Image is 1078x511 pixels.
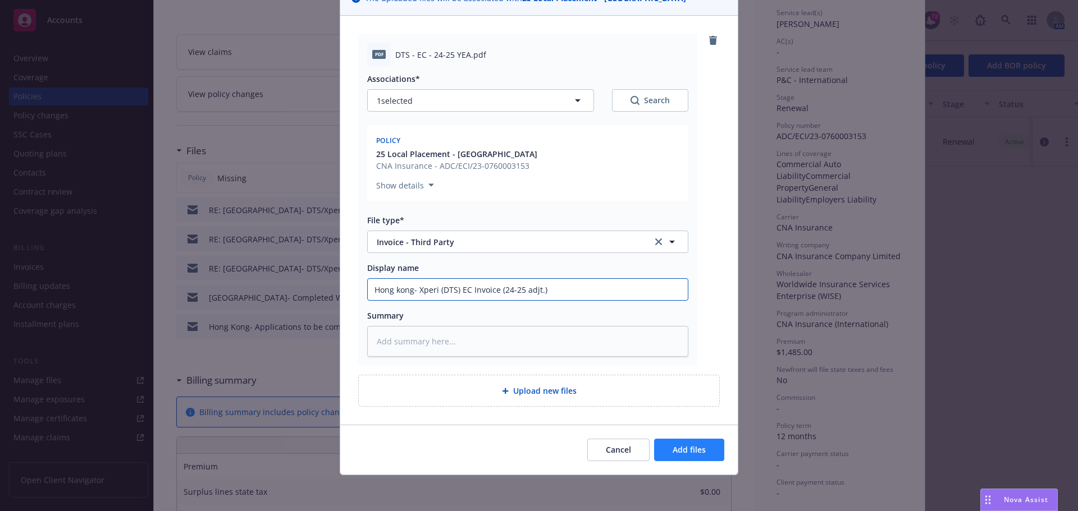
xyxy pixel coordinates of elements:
[376,160,537,172] span: CNA Insurance - ADC/ECI/23-0760003153
[377,236,637,248] span: Invoice - Third Party
[981,489,995,510] div: Drag to move
[368,279,688,300] input: Add display name here...
[980,489,1058,511] button: Nova Assist
[372,178,438,192] button: Show details
[367,215,404,225] span: File type*
[367,263,419,273] span: Display name
[1004,495,1048,504] span: Nova Assist
[367,310,404,321] span: Summary
[652,235,665,248] a: clear selection
[367,231,688,253] button: Invoice - Third Partyclear selection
